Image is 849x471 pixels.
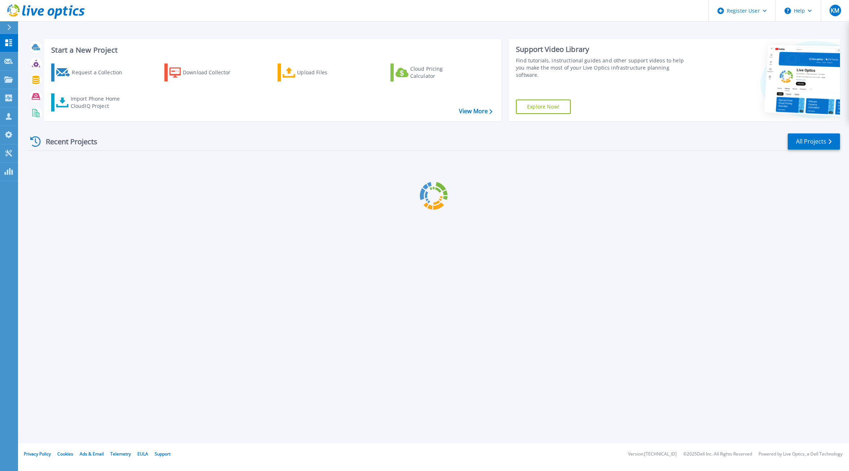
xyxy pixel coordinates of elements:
div: Upload Files [297,65,355,80]
a: All Projects [788,133,840,150]
span: KM [831,8,839,13]
div: Recent Projects [28,133,107,150]
div: Import Phone Home CloudIQ Project [71,95,127,110]
a: Upload Files [278,63,358,82]
a: Explore Now! [516,100,571,114]
a: View More [459,108,492,115]
a: Ads & Email [80,451,104,457]
a: Request a Collection [51,63,132,82]
a: EULA [137,451,148,457]
div: Request a Collection [72,65,129,80]
div: Download Collector [183,65,240,80]
a: Privacy Policy [24,451,51,457]
a: Download Collector [164,63,245,82]
li: Powered by Live Optics, a Dell Technology [759,452,843,457]
div: Support Video Library [516,45,686,54]
a: Cloud Pricing Calculator [390,63,471,82]
li: © 2025 Dell Inc. All Rights Reserved [683,452,752,457]
a: Support [155,451,171,457]
a: Telemetry [110,451,131,457]
a: Cookies [57,451,73,457]
div: Find tutorials, instructional guides and other support videos to help you make the most of your L... [516,57,686,79]
div: Cloud Pricing Calculator [410,65,468,80]
li: Version: [TECHNICAL_ID] [628,452,677,457]
h3: Start a New Project [51,46,492,54]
